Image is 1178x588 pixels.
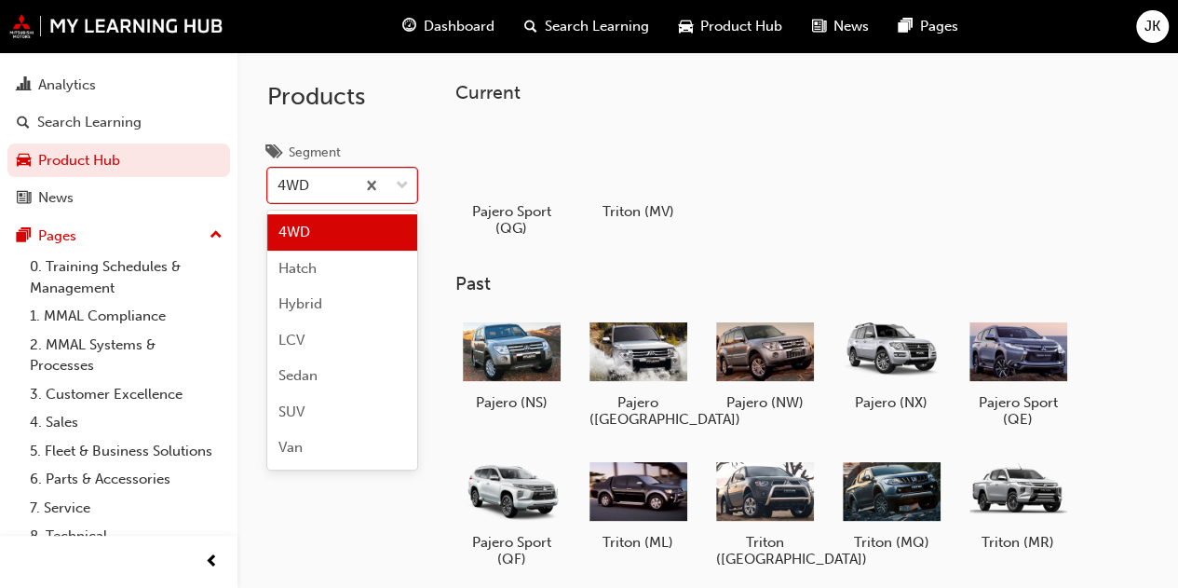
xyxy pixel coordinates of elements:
a: 7. Service [22,494,230,523]
div: Segment [289,144,341,162]
h5: Triton (MR) [969,534,1067,551]
span: Pages [920,16,958,37]
a: 0. Training Schedules & Management [22,253,230,302]
span: Dashboard [424,16,494,37]
a: Product Hub [7,144,230,178]
a: 4. Sales [22,408,230,437]
a: Pajero (NS) [455,310,567,418]
span: Van [278,439,303,456]
span: chart-icon [17,77,31,94]
a: news-iconNews [797,7,884,46]
span: guage-icon [402,15,416,38]
a: 6. Parts & Accessories [22,465,230,494]
a: 2. MMAL Systems & Processes [22,331,230,380]
button: JK [1136,10,1169,43]
span: car-icon [17,153,31,170]
span: JK [1144,16,1160,37]
button: DashboardAnalyticsSearch LearningProduct HubNews [7,26,230,219]
a: Pajero ([GEOGRAPHIC_DATA]) [582,310,694,435]
a: 8. Technical [22,522,230,551]
span: pages-icon [899,15,913,38]
h2: Products [267,82,417,112]
span: SUV [278,403,305,420]
h5: Pajero Sport (QG) [463,203,561,237]
h5: Triton (MQ) [843,534,941,551]
a: guage-iconDashboard [387,7,509,46]
span: up-icon [210,224,223,248]
h5: Pajero Sport (QF) [463,534,561,567]
a: pages-iconPages [884,7,973,46]
div: Analytics [38,75,96,96]
span: news-icon [812,15,826,38]
a: Pajero (NW) [709,310,820,418]
a: Analytics [7,68,230,103]
span: Search Learning [545,16,649,37]
a: Triton ([GEOGRAPHIC_DATA]) [709,450,820,575]
h5: Pajero (NS) [463,394,561,411]
a: Pajero (NX) [835,310,947,418]
div: News [38,187,74,209]
span: LCV [278,332,305,349]
h5: Triton (ML) [589,534,687,551]
h5: Triton ([GEOGRAPHIC_DATA]) [716,534,814,567]
span: prev-icon [205,551,219,574]
h5: Pajero Sport (QE) [969,394,1067,428]
a: search-iconSearch Learning [509,7,664,46]
a: Triton (ML) [582,450,694,558]
h5: Triton (MV) [589,203,687,220]
h3: Past [455,273,1148,294]
span: 4WD [278,224,310,240]
h5: Pajero (NX) [843,394,941,411]
a: Pajero Sport (QE) [962,310,1074,435]
span: car-icon [679,15,693,38]
div: 4WD [278,175,309,197]
span: news-icon [17,190,31,207]
span: Sedan [278,367,318,384]
a: News [7,181,230,215]
span: down-icon [396,174,409,198]
a: 3. Customer Excellence [22,380,230,409]
span: tags-icon [267,145,281,162]
span: News [833,16,869,37]
img: mmal [9,14,223,38]
span: Product Hub [700,16,782,37]
a: Pajero Sport (QG) [455,118,567,243]
h5: Pajero (NW) [716,394,814,411]
span: pages-icon [17,228,31,245]
a: 5. Fleet & Business Solutions [22,437,230,466]
a: Triton (MV) [582,118,694,226]
button: Pages [7,219,230,253]
div: Pages [38,226,76,247]
span: search-icon [524,15,537,38]
span: Hatch [278,260,317,277]
span: search-icon [17,115,30,131]
a: Triton (MR) [962,450,1074,558]
a: Pajero Sport (QF) [455,450,567,575]
h5: Pajero ([GEOGRAPHIC_DATA]) [589,394,687,428]
a: Triton (MQ) [835,450,947,558]
h3: Current [455,82,1148,103]
span: Hybrid [278,295,322,312]
a: 1. MMAL Compliance [22,302,230,331]
a: car-iconProduct Hub [664,7,797,46]
div: Search Learning [37,112,142,133]
a: Search Learning [7,105,230,140]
